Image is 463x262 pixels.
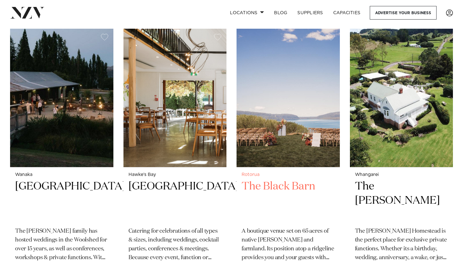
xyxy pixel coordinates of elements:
[269,6,292,20] a: BLOG
[129,179,222,222] h2: [GEOGRAPHIC_DATA]
[328,6,366,20] a: Capacities
[15,172,108,177] small: Wanaka
[10,7,44,18] img: nzv-logo.png
[129,172,222,177] small: Hawke's Bay
[242,172,335,177] small: Rotorua
[355,179,448,222] h2: The [PERSON_NAME]
[370,6,437,20] a: Advertise your business
[355,172,448,177] small: Whangarei
[242,179,335,222] h2: The Black Barn
[292,6,328,20] a: SUPPLIERS
[225,6,269,20] a: Locations
[15,179,108,222] h2: [GEOGRAPHIC_DATA]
